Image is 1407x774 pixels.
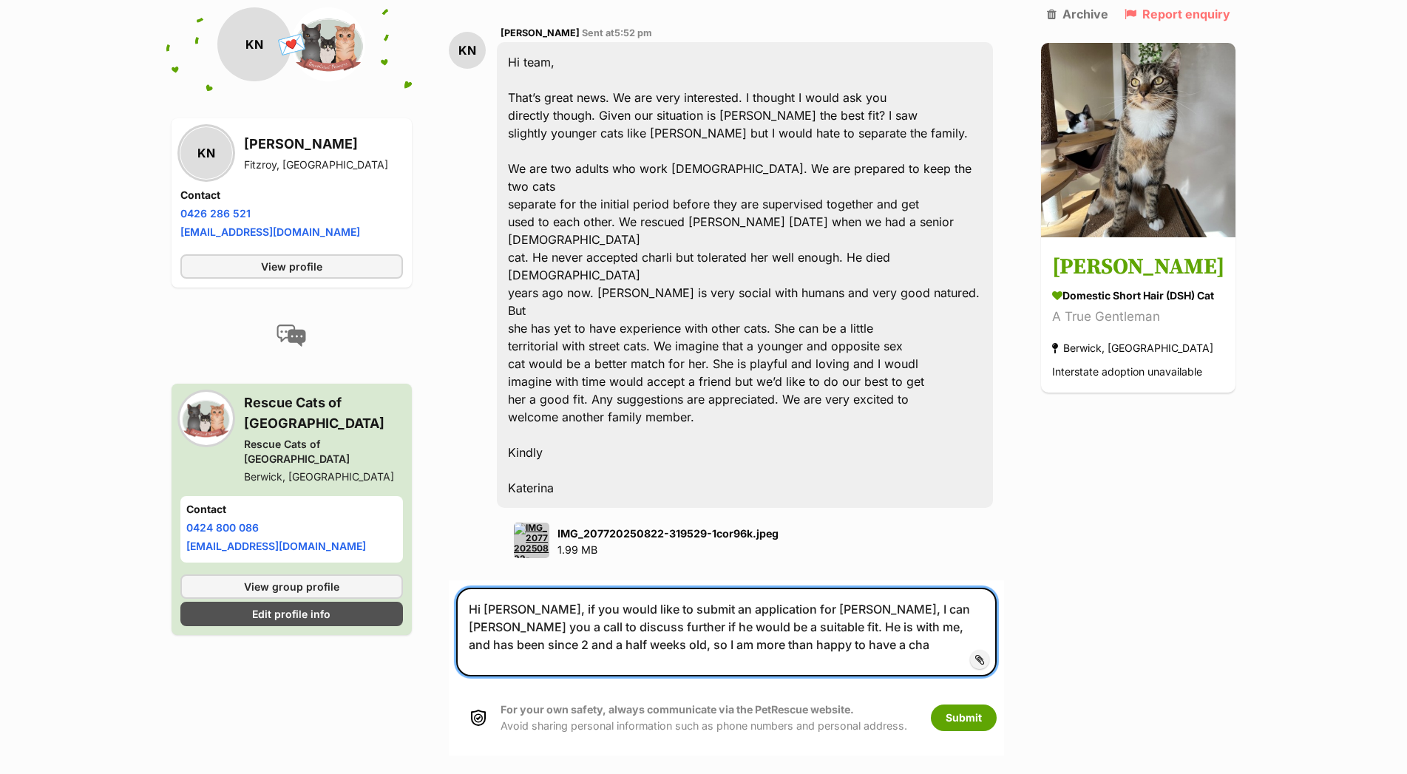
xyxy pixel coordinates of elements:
div: Domestic Short Hair (DSH) Cat [1052,288,1224,304]
img: Rescue Cats of Melbourne profile pic [180,393,232,444]
a: Report enquiry [1125,7,1230,21]
button: Submit [931,705,997,731]
span: Interstate adoption unavailable [1052,366,1202,378]
h3: [PERSON_NAME] [1052,251,1224,285]
h3: Rescue Cats of [GEOGRAPHIC_DATA] [244,393,404,434]
span: 5:52 pm [614,27,652,38]
span: View group profile [244,579,339,594]
span: 💌 [275,29,308,61]
img: conversation-icon-4a6f8262b818ee0b60e3300018af0b2d0b884aa5de6e9bcb8d3d4eeb1a70a7c4.svg [277,325,306,347]
a: Archive [1047,7,1108,21]
div: Berwick, [GEOGRAPHIC_DATA] [1052,339,1213,359]
h4: Contact [186,502,398,517]
div: KN [180,127,232,179]
img: Bramble [1041,43,1235,237]
a: View group profile [180,574,404,599]
strong: IMG_207720250822-319529-1cor96k.jpeg [557,527,779,540]
div: Hi team, That’s great news. We are very interested. I thought I would ask you directly though. Gi... [497,42,993,508]
a: [PERSON_NAME] Domestic Short Hair (DSH) Cat A True Gentleman Berwick, [GEOGRAPHIC_DATA] Interstat... [1041,240,1235,393]
span: [PERSON_NAME] [501,27,580,38]
div: KN [449,32,486,69]
span: Sent at [582,27,652,38]
h4: Contact [180,188,404,203]
a: 0426 286 521 [180,207,251,220]
div: A True Gentleman [1052,308,1224,327]
span: 1.99 MB [557,543,597,556]
a: View profile [180,254,404,279]
div: Fitzroy, [GEOGRAPHIC_DATA] [244,157,388,172]
h3: [PERSON_NAME] [244,134,388,155]
span: Edit profile info [252,606,330,622]
a: [EMAIL_ADDRESS][DOMAIN_NAME] [186,540,366,552]
img: IMG_207720250822-319529-1cor96k.jpeg [514,523,549,558]
strong: For your own safety, always communicate via the PetRescue website. [501,703,854,716]
div: Berwick, [GEOGRAPHIC_DATA] [244,469,404,484]
div: KN [217,7,291,81]
p: Avoid sharing personal information such as phone numbers and personal address. [501,702,907,733]
span: View profile [261,259,322,274]
a: 0424 800 086 [186,521,259,534]
div: Rescue Cats of [GEOGRAPHIC_DATA] [244,437,404,466]
img: Rescue Cats of Melbourne profile pic [291,7,365,81]
a: Edit profile info [180,602,404,626]
a: [EMAIL_ADDRESS][DOMAIN_NAME] [180,225,360,238]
